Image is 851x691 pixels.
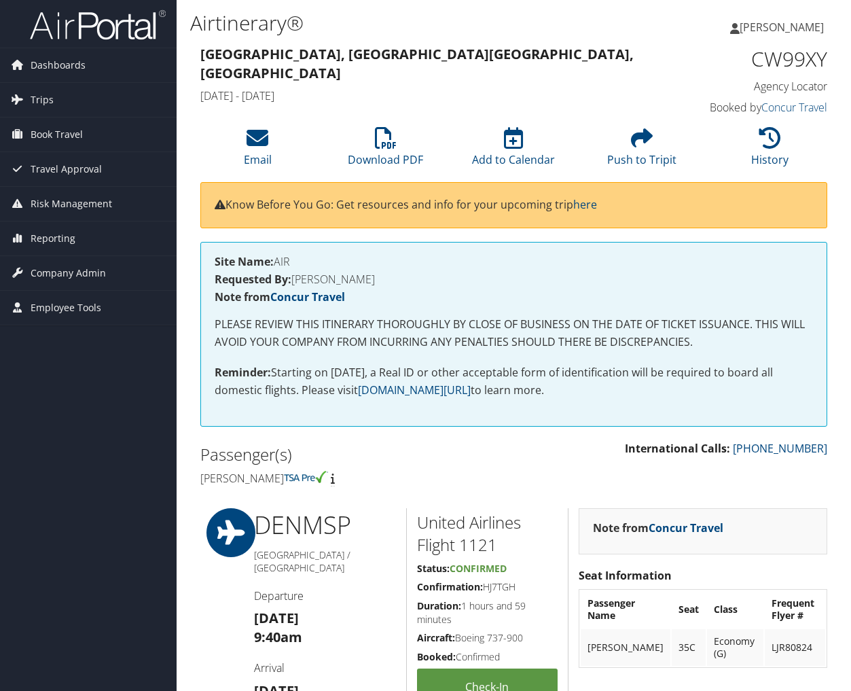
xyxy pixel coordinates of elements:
span: Reporting [31,222,75,255]
span: Company Admin [31,256,106,290]
strong: 9:40am [254,628,302,646]
th: Passenger Name [581,591,670,628]
h4: AIR [215,256,813,267]
h5: Confirmed [417,650,558,664]
img: airportal-logo.png [30,9,166,41]
span: Employee Tools [31,291,101,325]
a: [DOMAIN_NAME][URL] [358,383,471,397]
a: Push to Tripit [607,135,676,167]
h1: DEN MSP [254,508,395,542]
span: Trips [31,83,54,117]
h5: Boeing 737-900 [417,631,558,645]
a: Concur Travel [649,520,723,535]
strong: Duration: [417,599,461,612]
h5: HJ7TGH [417,580,558,594]
span: Risk Management [31,187,112,221]
strong: Reminder: [215,365,271,380]
td: LJR80824 [765,629,825,666]
th: Frequent Flyer # [765,591,825,628]
h4: Departure [254,588,395,603]
h1: CW99XY [686,45,827,73]
span: Travel Approval [31,152,102,186]
h5: [GEOGRAPHIC_DATA] / [GEOGRAPHIC_DATA] [254,548,395,575]
p: PLEASE REVIEW THIS ITINERARY THOROUGHLY BY CLOSE OF BUSINESS ON THE DATE OF TICKET ISSUANCE. THIS... [215,316,813,351]
strong: Requested By: [215,272,291,287]
span: Confirmed [450,562,507,575]
td: [PERSON_NAME] [581,629,670,666]
a: Download PDF [348,135,423,167]
strong: Booked: [417,650,456,663]
h4: [DATE] - [DATE] [200,88,666,103]
strong: Status: [417,562,450,575]
strong: Seat Information [579,568,672,583]
th: Class [707,591,763,628]
h2: United Airlines Flight 1121 [417,511,558,556]
td: 35C [672,629,706,666]
h4: Booked by [686,100,827,115]
strong: [GEOGRAPHIC_DATA], [GEOGRAPHIC_DATA] [GEOGRAPHIC_DATA], [GEOGRAPHIC_DATA] [200,45,634,82]
a: Concur Travel [761,100,827,115]
h1: Airtinerary® [190,9,621,37]
h2: Passenger(s) [200,443,504,466]
p: Know Before You Go: Get resources and info for your upcoming trip [215,196,813,214]
strong: Note from [593,520,723,535]
strong: Note from [215,289,345,304]
a: here [573,197,597,212]
p: Starting on [DATE], a Real ID or other acceptable form of identification will be required to boar... [215,364,813,399]
a: Email [244,135,272,167]
a: [PHONE_NUMBER] [733,441,827,456]
a: Add to Calendar [472,135,555,167]
span: [PERSON_NAME] [740,20,824,35]
th: Seat [672,591,706,628]
a: History [751,135,789,167]
strong: Confirmation: [417,580,483,593]
strong: Site Name: [215,254,274,269]
a: Concur Travel [270,289,345,304]
span: Dashboards [31,48,86,82]
td: Economy (G) [707,629,763,666]
h4: [PERSON_NAME] [215,274,813,285]
img: tsa-precheck.png [284,471,328,483]
span: Book Travel [31,118,83,152]
strong: International Calls: [625,441,730,456]
a: [PERSON_NAME] [730,7,837,48]
h4: Agency Locator [686,79,827,94]
h4: Arrival [254,660,395,675]
strong: [DATE] [254,609,299,627]
h4: [PERSON_NAME] [200,471,504,486]
strong: Aircraft: [417,631,455,644]
h5: 1 hours and 59 minutes [417,599,558,626]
